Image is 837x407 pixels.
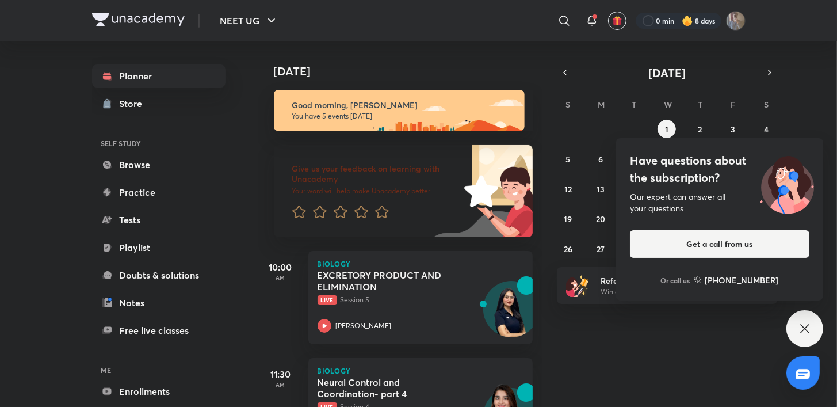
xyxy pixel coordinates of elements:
[559,150,577,168] button: October 5, 2025
[92,181,226,204] a: Practice
[92,92,226,115] a: Store
[608,12,626,30] button: avatar
[559,180,577,198] button: October 12, 2025
[92,236,226,259] a: Playlist
[592,180,610,198] button: October 13, 2025
[318,376,461,400] h5: Neural Control and Coordination- part 4
[565,154,570,165] abbr: October 5, 2025
[564,184,572,195] abbr: October 12, 2025
[92,208,226,231] a: Tests
[566,274,589,297] img: referral
[694,274,779,286] a: [PHONE_NUMBER]
[92,319,226,342] a: Free live classes
[484,287,539,343] img: Avatar
[592,210,610,228] button: October 20, 2025
[292,100,514,111] h6: Good morning, [PERSON_NAME]
[630,191,809,214] div: Our expert can answer all your questions
[648,65,686,81] span: [DATE]
[599,154,603,165] abbr: October 6, 2025
[705,274,779,286] h6: [PHONE_NUMBER]
[292,187,460,196] p: Your word will help make Unacademy better
[598,99,605,110] abbr: Monday
[664,99,672,110] abbr: Wednesday
[661,275,690,286] p: Or call us
[630,230,809,258] button: Get a call from us
[565,99,570,110] abbr: Sunday
[665,124,668,135] abbr: October 1, 2025
[597,184,605,195] abbr: October 13, 2025
[318,269,461,292] h5: EXCRETORY PRODUCT AND ELIMINATION
[213,9,285,32] button: NEET UG
[92,291,226,314] a: Notes
[564,214,572,225] abbr: October 19, 2025
[318,260,523,267] p: Biology
[597,244,605,254] abbr: October 27, 2025
[564,244,572,254] abbr: October 26, 2025
[731,99,735,110] abbr: Friday
[258,260,304,274] h5: 10:00
[597,214,606,225] abbr: October 20, 2025
[612,16,622,26] img: avatar
[592,239,610,258] button: October 27, 2025
[92,264,226,287] a: Doubts & solutions
[764,124,769,135] abbr: October 4, 2025
[120,97,150,111] div: Store
[92,360,226,380] h6: ME
[751,152,823,214] img: ttu_illustration_new.svg
[318,295,498,305] p: Session 5
[92,13,185,29] a: Company Logo
[559,210,577,228] button: October 19, 2025
[592,150,610,168] button: October 6, 2025
[691,120,709,138] button: October 2, 2025
[92,64,226,88] a: Planner
[658,120,676,138] button: October 1, 2025
[92,13,185,26] img: Company Logo
[632,99,636,110] abbr: Tuesday
[559,239,577,258] button: October 26, 2025
[698,124,702,135] abbr: October 2, 2025
[318,367,523,374] p: Biology
[92,380,226,403] a: Enrollments
[757,120,775,138] button: October 4, 2025
[318,295,337,305] span: Live
[258,367,304,381] h5: 11:30
[573,64,762,81] button: [DATE]
[425,145,533,237] img: feedback_image
[336,321,392,331] p: [PERSON_NAME]
[724,120,742,138] button: October 3, 2025
[92,153,226,176] a: Browse
[698,99,702,110] abbr: Thursday
[258,274,304,281] p: AM
[682,15,693,26] img: streak
[764,99,769,110] abbr: Saturday
[292,163,460,184] h6: Give us your feedback on learning with Unacademy
[601,275,742,287] h6: Refer friends
[274,90,525,131] img: morning
[274,64,544,78] h4: [DATE]
[92,134,226,153] h6: SELF STUDY
[292,112,514,121] p: You have 5 events [DATE]
[731,124,735,135] abbr: October 3, 2025
[601,287,742,297] p: Win a laptop, vouchers & more
[258,381,304,388] p: AM
[630,152,809,187] h4: Have questions about the subscription?
[726,11,746,31] img: shubhanshu yadav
